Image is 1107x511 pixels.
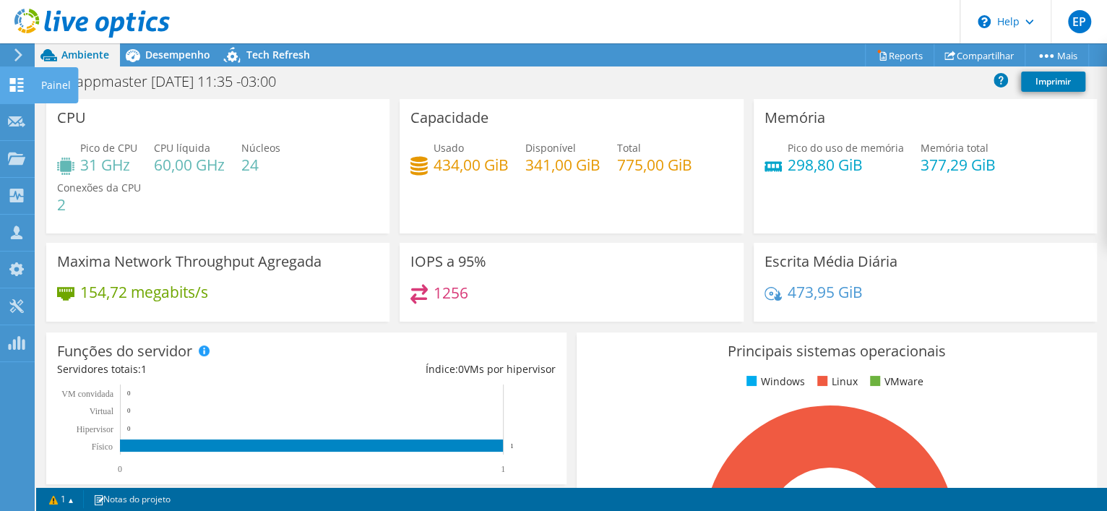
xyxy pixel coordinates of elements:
h4: 377,29 GiB [921,157,996,173]
tspan: Físico [92,442,113,452]
h3: Funções do servidor [57,343,192,359]
h4: 473,95 GiB [788,284,863,300]
li: VMware [866,374,923,390]
a: Mais [1025,44,1089,66]
span: Desempenho [145,48,210,61]
text: Virtual [90,406,114,416]
h4: 1256 [434,285,468,301]
span: Ambiente [61,48,109,61]
h4: 24 [241,157,280,173]
text: 1 [510,442,514,450]
text: 0 [127,390,131,397]
div: Índice: VMs por hipervisor [306,361,556,377]
text: 0 [127,425,131,432]
a: Imprimir [1021,72,1085,92]
span: Usado [434,141,464,155]
h3: Capacidade [410,110,488,126]
svg: \n [978,15,991,28]
a: Compartilhar [934,44,1025,66]
h4: 341,00 GiB [525,157,600,173]
div: Painel [34,67,78,103]
span: EP [1068,10,1091,33]
h3: Memória [764,110,825,126]
h3: Maxima Network Throughput Agregada [57,254,322,270]
span: Núcleos [241,141,280,155]
span: Memória total [921,141,988,155]
span: Tech Refresh [246,48,310,61]
span: CPU líquida [154,141,210,155]
text: 0 [127,407,131,414]
h3: Escrita Média Diária [764,254,897,270]
li: Linux [814,374,857,390]
span: Pico de CPU [80,141,137,155]
a: 1 [39,490,84,508]
text: VM convidada [61,389,113,399]
h3: CPU [57,110,86,126]
h4: 60,00 GHz [154,157,225,173]
span: Total [617,141,641,155]
a: Notas do projeto [83,490,181,508]
text: Hipervisor [77,424,113,434]
h4: 434,00 GiB [434,157,509,173]
div: Servidores totais: [57,361,306,377]
a: Reports [865,44,934,66]
text: 0 [118,464,122,474]
h1: s01appmaster [DATE] 11:35 -03:00 [47,74,298,90]
h4: 154,72 megabits/s [80,284,208,300]
h4: 775,00 GiB [617,157,692,173]
span: 0 [458,362,464,376]
h3: IOPS a 95% [410,254,486,270]
h4: 2 [57,197,141,212]
h3: Principais sistemas operacionais [587,343,1086,359]
span: Disponível [525,141,576,155]
span: 1 [141,362,147,376]
h4: 298,80 GiB [788,157,904,173]
span: Conexões da CPU [57,181,141,194]
h4: 31 GHz [80,157,137,173]
li: Windows [743,374,804,390]
span: Pico do uso de memória [788,141,904,155]
text: 1 [501,464,505,474]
